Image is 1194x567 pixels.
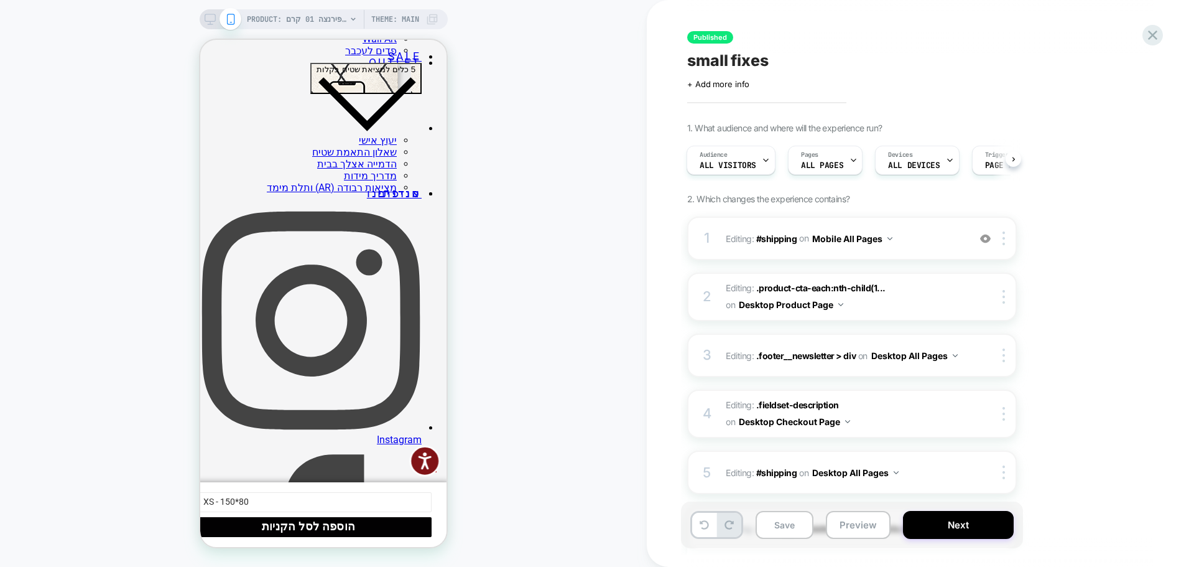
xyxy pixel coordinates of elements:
[858,348,868,363] span: on
[700,161,756,170] span: All Visitors
[687,31,733,44] span: Published
[756,233,797,243] span: #shipping
[826,511,891,539] button: Preview
[812,464,899,482] button: Desktop All Pages
[838,303,843,306] img: down arrow
[953,354,958,357] img: down arrow
[701,343,713,368] div: 3
[687,51,769,70] span: small fixes
[247,9,346,29] span: PRODUCT: שטיח פירנצה 01 קרם [GEOGRAPHIC_DATA] [firnze cream]
[985,161,1027,170] span: Page Load
[985,151,1009,159] span: Trigger
[756,283,886,293] span: .product-cta-each:nth-child(1...
[1002,349,1005,362] img: close
[116,25,215,34] span: 5 כלים למציאת שטיח בקלות
[871,347,958,365] button: Desktop All Pages
[888,151,912,159] span: Devices
[177,394,221,406] span: Instagram
[726,464,963,482] span: Editing :
[756,467,797,478] span: #shipping
[1002,407,1005,421] img: close
[980,233,991,244] img: crossed eye
[701,401,713,426] div: 4
[801,161,843,170] span: ALL PAGES
[726,280,963,314] span: Editing :
[845,420,850,423] img: down arrow
[903,511,1014,539] button: Next
[701,284,713,309] div: 2
[894,471,899,474] img: down arrow
[739,296,843,314] button: Desktop Product Page
[756,511,813,539] button: Save
[687,123,882,133] span: 1. What audience and where will the experience run?
[3,456,228,469] span: 80*150 - XS
[799,465,808,480] span: on
[812,230,892,248] button: Mobile All Pages
[726,414,735,429] span: on
[726,230,963,248] span: Editing :
[701,226,713,251] div: 1
[687,79,749,89] span: + Add more info
[371,9,419,29] span: Theme: MAIN
[739,413,850,431] button: Desktop Checkout Page
[888,161,940,170] span: ALL DEVICES
[726,297,735,312] span: on
[687,194,849,204] span: 2. Which changes the experience contains?
[726,347,963,365] span: Editing :
[701,461,713,485] div: 5
[700,151,728,159] span: Audience
[801,151,818,159] span: Pages
[110,23,221,54] button: 5 כלים למציאת שטיח בקלות
[887,237,892,240] img: down arrow
[1002,232,1005,245] img: close
[1002,466,1005,479] img: close
[1002,290,1005,304] img: close
[726,397,963,431] span: Editing :
[799,230,808,246] span: on
[756,400,839,410] span: .fieldset-description
[62,479,155,495] span: הוספה לסל הקניות
[756,350,856,361] span: .footer__newsletter > div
